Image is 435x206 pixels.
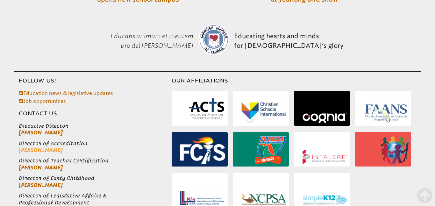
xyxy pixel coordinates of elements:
p: Educating hearts and minds for [DEMOGRAPHIC_DATA]’s glory [232,15,346,66]
img: Florida Association of Academic Nonpublic Schools [364,103,409,123]
h3: Our Affiliations [172,77,421,85]
img: Middle States Association of Colleges and Schools Commissions on Elementary and Secondary Schools [180,191,225,205]
img: Association of Christian Teachers & Schools [188,96,225,123]
img: Florida High School Athletic Association [255,136,286,164]
span: Director of Teacher Certification [19,157,172,164]
span: Director of Early Childhood [19,175,172,181]
p: Educans animum et mentem pro dei [PERSON_NAME] [89,15,196,66]
img: International Alliance for School Accreditation [381,136,409,164]
a: [PERSON_NAME] [19,165,63,171]
span: Director of Accreditation [19,140,172,147]
a: Education news & legislative updates [19,90,113,96]
img: SimpleK12 [303,195,347,205]
img: National Council for Private School Accreditation [241,193,286,205]
a: Job opportunities [19,98,66,104]
img: Intalere [303,150,347,164]
a: [PERSON_NAME] [19,182,63,188]
span: Executive Director [19,123,172,129]
h3: Follow Us! [14,77,172,85]
img: csf-logo-web-colors.png [198,24,229,55]
a: [PERSON_NAME] [19,130,63,136]
img: Christian Schools International [241,102,286,123]
img: Florida Council of Independent Schools [180,137,225,164]
h3: Contact Us [14,110,172,117]
a: [PERSON_NAME] [19,147,63,153]
img: Cognia [303,113,347,123]
span: Director of Legislative Affairs & Professional Development [19,192,172,206]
